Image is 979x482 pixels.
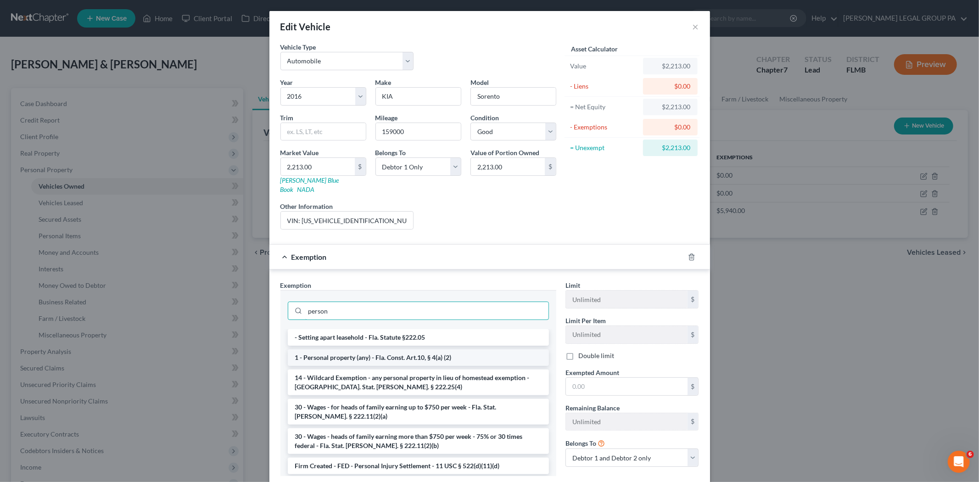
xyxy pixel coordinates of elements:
input: Search exemption rules... [305,302,548,319]
div: $2,213.00 [650,143,690,152]
li: 30 - Wages - heads of family earning more than $750 per week - 75% or 30 times federal - Fla. Sta... [288,428,549,454]
input: 0.00 [566,378,688,395]
div: $2,213.00 [650,102,690,112]
div: $ [688,326,699,343]
label: Mileage [375,113,398,123]
div: $ [688,378,699,395]
span: Exemption [280,281,312,289]
span: Exemption [291,252,327,261]
div: $ [355,158,366,175]
span: Make [375,78,392,86]
div: = Net Equity [570,102,639,112]
label: Condition [470,113,499,123]
label: Limit Per Item [565,316,606,325]
span: 6 [967,451,974,458]
div: $ [688,291,699,308]
li: - Setting apart leasehold - Fla. Statute §222.05 [288,329,549,346]
div: $ [688,413,699,431]
div: $0.00 [650,82,690,91]
div: $0.00 [650,123,690,132]
li: 1 - Personal property (any) - Fla. Const. Art.10, § 4(a) (2) [288,349,549,366]
div: Edit Vehicle [280,20,331,33]
input: ex. Nissan [376,88,461,105]
input: (optional) [281,212,414,229]
label: Trim [280,113,294,123]
div: - Liens [570,82,639,91]
label: Year [280,78,293,87]
div: $ [545,158,556,175]
input: -- [566,413,688,431]
span: Limit [565,281,580,289]
span: Exempted Amount [565,369,619,376]
input: 0.00 [281,158,355,175]
input: ex. LS, LT, etc [281,123,366,140]
input: 0.00 [471,158,545,175]
li: 14 - Wildcard Exemption - any personal property in lieu of homestead exemption - [GEOGRAPHIC_DATA... [288,370,549,395]
div: $2,213.00 [650,62,690,71]
label: Model [470,78,489,87]
label: Other Information [280,202,333,211]
div: = Unexempt [570,143,639,152]
div: Value [570,62,639,71]
input: -- [376,123,461,140]
button: × [693,21,699,32]
input: -- [566,291,688,308]
label: Remaining Balance [565,403,620,413]
li: Firm Created - FED - Personal Injury Settlement - 11 USC § 522(d)(11)(d) [288,458,549,474]
input: -- [566,326,688,343]
label: Double limit [578,351,614,360]
label: Vehicle Type [280,42,316,52]
iframe: Intercom live chat [948,451,970,473]
a: [PERSON_NAME] Blue Book [280,176,339,193]
input: ex. Altima [471,88,556,105]
span: Belongs To [375,149,406,157]
label: Value of Portion Owned [470,148,539,157]
div: - Exemptions [570,123,639,132]
span: Belongs To [565,439,596,447]
label: Market Value [280,148,319,157]
li: 30 - Wages - for heads of family earning up to $750 per week - Fla. Stat. [PERSON_NAME]. § 222.11... [288,399,549,425]
a: NADA [297,185,315,193]
label: Asset Calculator [571,44,618,54]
